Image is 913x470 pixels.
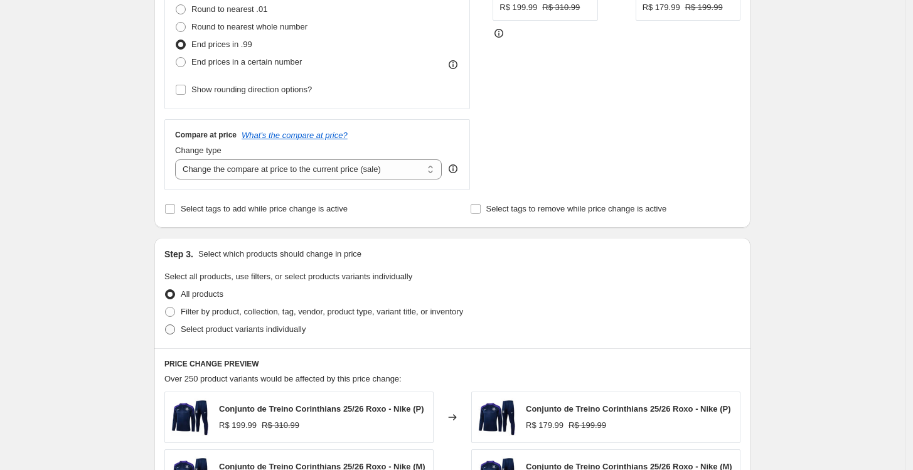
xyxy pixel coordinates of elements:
[181,289,223,299] span: All products
[191,57,302,67] span: End prices in a certain number
[164,359,740,369] h6: PRICE CHANGE PREVIEW
[685,1,723,14] strike: R$ 199.99
[164,272,412,281] span: Select all products, use filters, or select products variants individually
[526,404,730,414] span: Conjunto de Treino Corinthians 25/26 Roxo - Nike (P)
[191,4,267,14] span: Round to nearest .01
[219,419,257,432] div: R$ 199.99
[164,248,193,260] h2: Step 3.
[526,419,563,432] div: R$ 179.99
[191,22,307,31] span: Round to nearest whole number
[181,307,463,316] span: Filter by product, collection, tag, vendor, product type, variant title, or inventory
[191,40,252,49] span: End prices in .99
[499,1,537,14] div: R$ 199.99
[447,163,459,175] div: help
[262,419,299,432] strike: R$ 310.99
[164,374,402,383] span: Over 250 product variants would be affected by this price change:
[219,404,424,414] span: Conjunto de Treino Corinthians 25/26 Roxo - Nike (P)
[191,85,312,94] span: Show rounding direction options?
[175,146,222,155] span: Change type
[181,324,306,334] span: Select product variants individually
[181,204,348,213] span: Select tags to add while price change is active
[569,419,606,432] strike: R$ 199.99
[171,398,209,436] img: img_9267-eb6ae285ff465d4c2817436255218528-1024-1024_800x-f3a899edb8e860028917527721618047-640-0_f...
[478,398,516,436] img: img_9267-eb6ae285ff465d4c2817436255218528-1024-1024_800x-f3a899edb8e860028917527721618047-640-0_f...
[175,130,237,140] h3: Compare at price
[542,1,580,14] strike: R$ 310.99
[643,1,680,14] div: R$ 179.99
[486,204,667,213] span: Select tags to remove while price change is active
[198,248,361,260] p: Select which products should change in price
[242,131,348,140] button: What's the compare at price?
